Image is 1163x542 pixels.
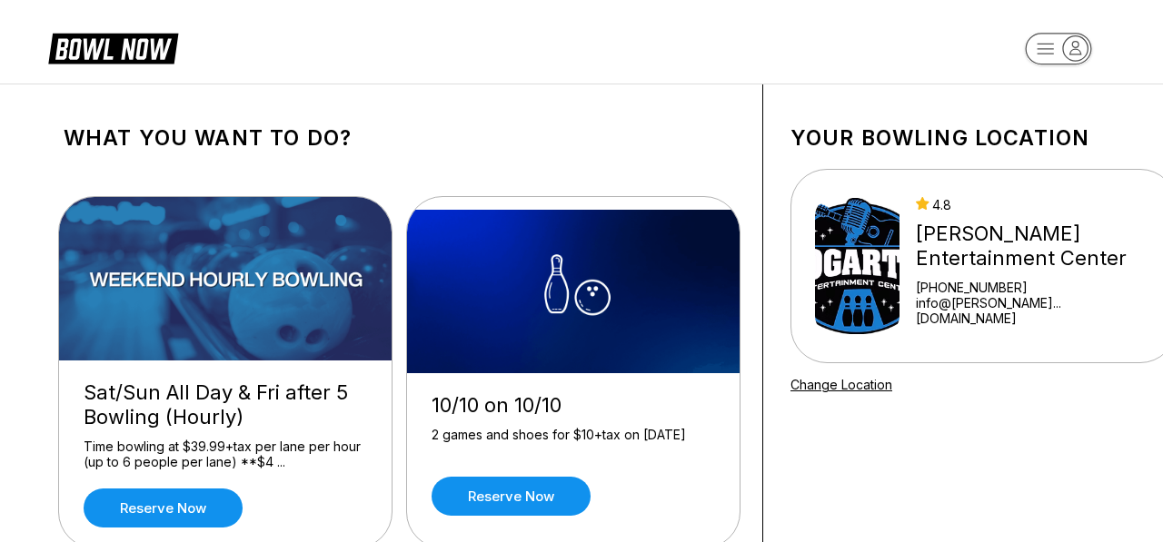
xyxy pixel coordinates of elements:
[432,427,715,458] div: 2 games and shoes for $10+tax on [DATE]
[790,377,892,392] a: Change Location
[916,295,1152,326] a: info@[PERSON_NAME]...[DOMAIN_NAME]
[916,197,1152,212] div: 4.8
[84,380,367,429] div: Sat/Sun All Day & Fri after 5 Bowling (Hourly)
[407,210,741,373] img: 10/10 on 10/10
[916,222,1152,271] div: [PERSON_NAME] Entertainment Center
[916,280,1152,295] div: [PHONE_NUMBER]
[64,125,735,151] h1: What you want to do?
[59,197,393,360] img: Sat/Sun All Day & Fri after 5 Bowling (Hourly)
[84,439,367,470] div: Time bowling at $39.99+tax per lane per hour (up to 6 people per lane) **$4 ...
[432,477,591,516] a: Reserve now
[815,198,900,334] img: Bogart's Entertainment Center
[432,393,715,418] div: 10/10 on 10/10
[84,488,243,527] a: Reserve now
